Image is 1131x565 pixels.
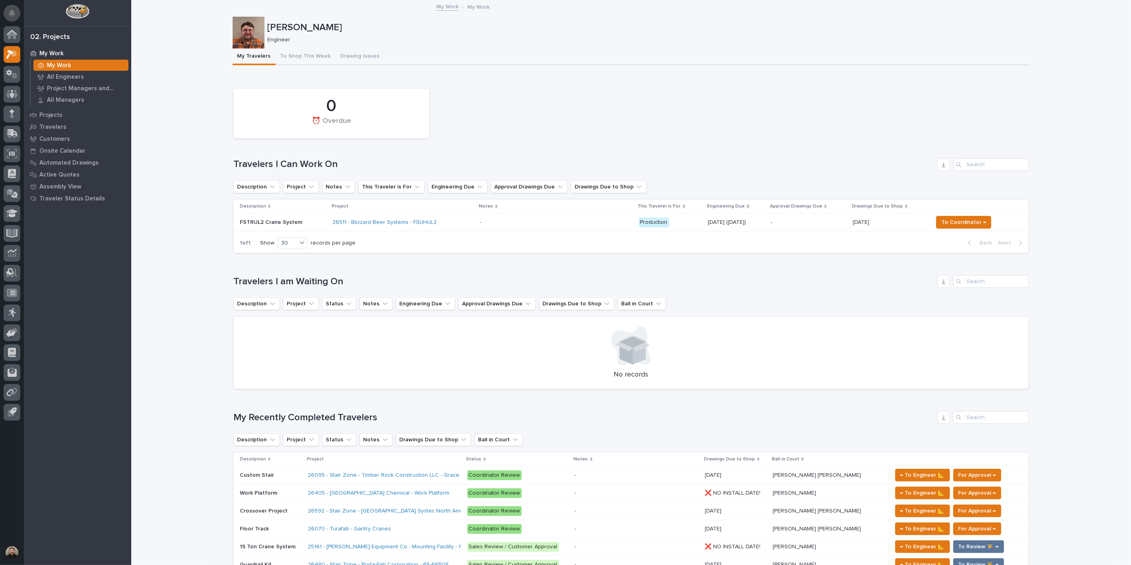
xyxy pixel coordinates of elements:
button: To Coordinator → [936,216,991,229]
button: Project [283,297,319,310]
p: [DATE] [853,217,871,226]
div: - [575,526,576,532]
a: 26592 - Stair Zone - [GEOGRAPHIC_DATA] Systec North America Inc - Crossover Project [308,508,533,515]
p: records per page [311,240,356,247]
div: Production [639,217,669,227]
div: - [575,472,576,479]
div: Coordinator Review [467,506,522,516]
p: My Work [39,50,64,57]
span: For Approval → [958,506,996,516]
p: [DATE] [705,506,723,515]
a: Project Managers and Engineers [31,83,131,94]
img: Workspace Logo [66,4,89,19]
span: To Review 👨‍🏭 → [958,542,999,551]
button: Next [995,239,1029,247]
button: Description [233,297,280,310]
a: Automated Drawings [24,157,131,169]
tr: Work PlatformWork Platform 26405 - [GEOGRAPHIC_DATA] Chemical - Work Platform Coordinator Review-... [233,484,1029,502]
button: For Approval → [953,522,1001,535]
button: ← To Engineer 📐 [895,487,950,499]
div: - [575,544,576,550]
a: 26405 - [GEOGRAPHIC_DATA] Chemical - Work Platform [308,490,449,497]
p: [DATE] ([DATE]) [708,219,764,226]
a: Active Quotes [24,169,131,181]
a: My Work [436,2,459,11]
a: Traveler Status Details [24,192,131,204]
span: ← To Engineer 📐 [900,542,945,551]
p: All Managers [47,97,84,104]
a: Customers [24,133,131,145]
h1: My Recently Completed Travelers [233,412,934,423]
p: All Engineers [47,74,84,81]
div: - [480,219,481,226]
p: 15 Ton Crane System [240,542,297,550]
a: Travelers [24,121,131,133]
tr: Floor TrackFloor Track 26070 - Turafab - Gantry Cranes Coordinator Review- [DATE][DATE] [PERSON_N... [233,520,1029,538]
a: All Managers [31,94,131,105]
input: Search [953,158,1029,171]
button: Drawing Issues [336,49,385,65]
div: Search [953,275,1029,288]
p: Active Quotes [39,171,80,179]
button: Drawings Due to Shop [571,181,647,193]
button: Description [233,433,280,446]
button: Approval Drawings Due [459,297,536,310]
p: Drawings Due to Shop [852,202,903,211]
tr: Crossover ProjectCrossover Project 26592 - Stair Zone - [GEOGRAPHIC_DATA] Systec North America In... [233,502,1029,520]
p: Engineering Due [707,202,745,211]
button: Status [322,433,356,446]
button: Project [283,181,319,193]
a: 26511 - Blizzard Beer Systems - FSUHUL2 [332,219,437,226]
p: Approval Drawings Due [770,202,822,211]
p: Floor Track [240,524,270,532]
span: For Approval → [958,488,996,498]
a: 26070 - Turafab - Gantry Cranes [308,526,391,532]
a: 26095 - Stair Zone - Timber Rock Construction LLC - Grace Pressbox [308,472,484,479]
p: - [771,219,847,226]
span: To Coordinator → [941,217,986,227]
div: 30 [278,239,297,247]
button: For Approval → [953,487,1001,499]
p: Description [240,202,266,211]
p: Project Managers and Engineers [47,85,125,92]
p: [PERSON_NAME] [268,22,1027,33]
p: Work Platform [240,488,279,497]
div: Coordinator Review [467,488,522,498]
p: ❌ NO INSTALL DATE! [705,488,762,497]
span: For Approval → [958,524,996,534]
p: My Work [47,62,71,69]
button: Notes [360,297,393,310]
p: Notes [574,455,588,464]
button: Project [283,433,319,446]
button: To Review 👨‍🏭 → [953,540,1004,553]
input: Search [953,411,1029,424]
span: Next [998,239,1016,247]
p: Engineer [268,37,1024,43]
button: ← To Engineer 📐 [895,469,950,482]
p: Status [466,455,482,464]
p: My Work [467,2,490,11]
a: 25161 - [PERSON_NAME] Equipment Co - Mounting Facility - 15 Ton Crane [308,544,492,550]
button: Notes [360,433,393,446]
h1: Travelers I am Waiting On [233,276,934,287]
p: This Traveler is For [638,202,681,211]
p: Project [332,202,348,211]
div: Sales Review / Customer Approval [467,542,559,552]
p: [PERSON_NAME] [PERSON_NAME] [773,524,863,532]
p: Notes [479,202,493,211]
button: This Traveler is For [358,181,425,193]
p: [PERSON_NAME] [PERSON_NAME] [773,470,863,479]
p: Automated Drawings [39,159,99,167]
a: Onsite Calendar [24,145,131,157]
span: For Approval → [958,470,996,480]
p: Drawings Due to Shop [704,455,755,464]
p: 1 of 1 [233,233,257,253]
button: Notifications [4,5,20,21]
a: My Work [24,47,131,59]
button: ← To Engineer 📐 [895,540,950,553]
div: Coordinator Review [467,470,522,480]
div: Coordinator Review [467,524,522,534]
p: Crossover Project [240,506,289,515]
p: Customers [39,136,70,143]
p: Show [260,240,274,247]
